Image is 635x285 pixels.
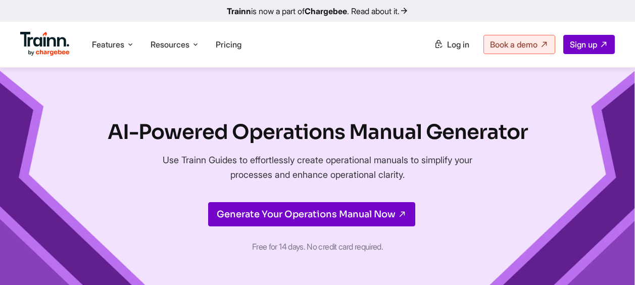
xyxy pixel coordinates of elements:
span: Book a demo [490,39,538,50]
a: Generate Your Operations Manual Now [208,202,415,226]
a: Pricing [216,39,241,50]
span: Sign up [570,39,597,50]
a: Log in [428,35,475,54]
span: Resources [151,39,189,50]
a: Book a demo [483,35,555,54]
p: Use Trainn Guides to effortlessly create operational manuals to simplify your processes and enhan... [149,153,487,182]
iframe: Chat Widget [584,236,635,285]
a: Sign up [563,35,615,54]
b: Trainn [227,6,251,16]
h1: AI-Powered Operations Manual Generator [108,118,528,147]
b: Chargebee [305,6,347,16]
img: Trainn Logo [20,32,70,56]
span: Log in [447,39,469,50]
span: Features [92,39,124,50]
p: Free for 14 days. No credit card required. [149,239,487,255]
